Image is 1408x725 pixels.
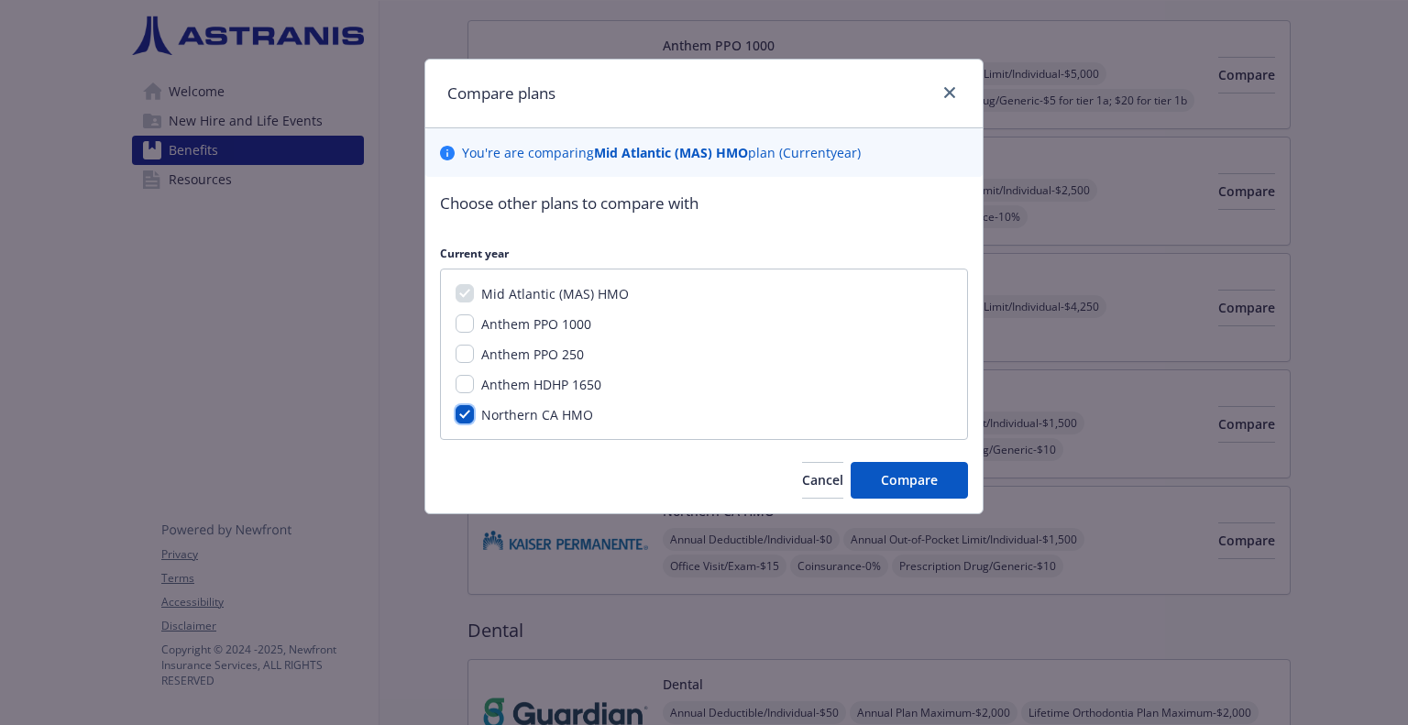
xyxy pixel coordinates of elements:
[440,246,968,261] p: Current year
[939,82,961,104] a: close
[481,346,584,363] span: Anthem PPO 250
[802,471,843,489] span: Cancel
[481,315,591,333] span: Anthem PPO 1000
[881,471,938,489] span: Compare
[440,192,968,215] p: Choose other plans to compare with
[851,462,968,499] button: Compare
[481,376,601,393] span: Anthem HDHP 1650
[481,285,629,302] span: Mid Atlantic (MAS) HMO
[481,406,593,423] span: Northern CA HMO
[594,144,748,161] b: Mid Atlantic (MAS) HMO
[462,143,861,162] p: You ' re are comparing plan ( Current year)
[802,462,843,499] button: Cancel
[447,82,555,105] h1: Compare plans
